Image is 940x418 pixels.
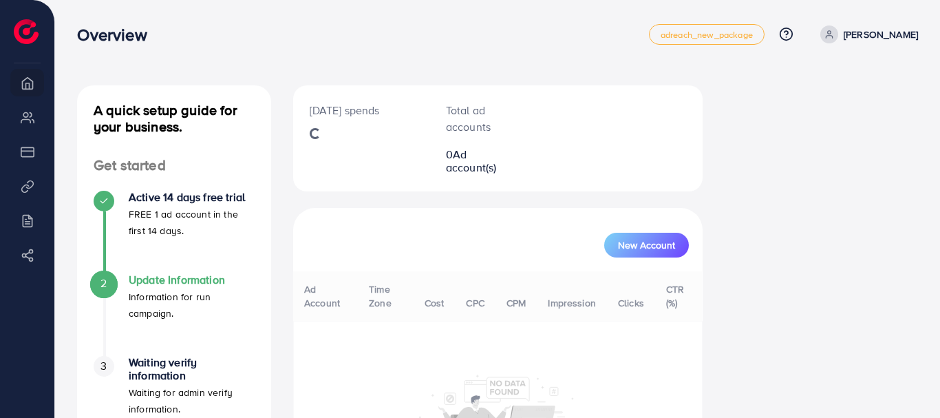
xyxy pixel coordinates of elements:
a: adreach_new_package [649,24,765,45]
span: Ad account(s) [446,147,497,175]
p: Total ad accounts [446,102,515,135]
p: FREE 1 ad account in the first 14 days. [129,206,255,239]
p: Information for run campaign. [129,289,255,322]
button: New Account [604,233,689,258]
h4: Update Information [129,273,255,286]
li: Update Information [77,273,271,356]
p: Waiting for admin verify information. [129,384,255,417]
p: [PERSON_NAME] [844,26,918,43]
img: logo [14,19,39,44]
span: 2 [100,275,107,291]
h3: Overview [77,25,158,45]
li: Active 14 days free trial [77,191,271,273]
h4: Active 14 days free trial [129,191,255,204]
h2: 0 [446,148,515,174]
span: adreach_new_package [661,30,753,39]
h4: Get started [77,157,271,174]
h4: A quick setup guide for your business. [77,102,271,135]
span: New Account [618,240,675,250]
p: [DATE] spends [310,102,413,118]
h4: Waiting verify information [129,356,255,382]
a: [PERSON_NAME] [815,25,918,43]
span: 3 [100,358,107,374]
